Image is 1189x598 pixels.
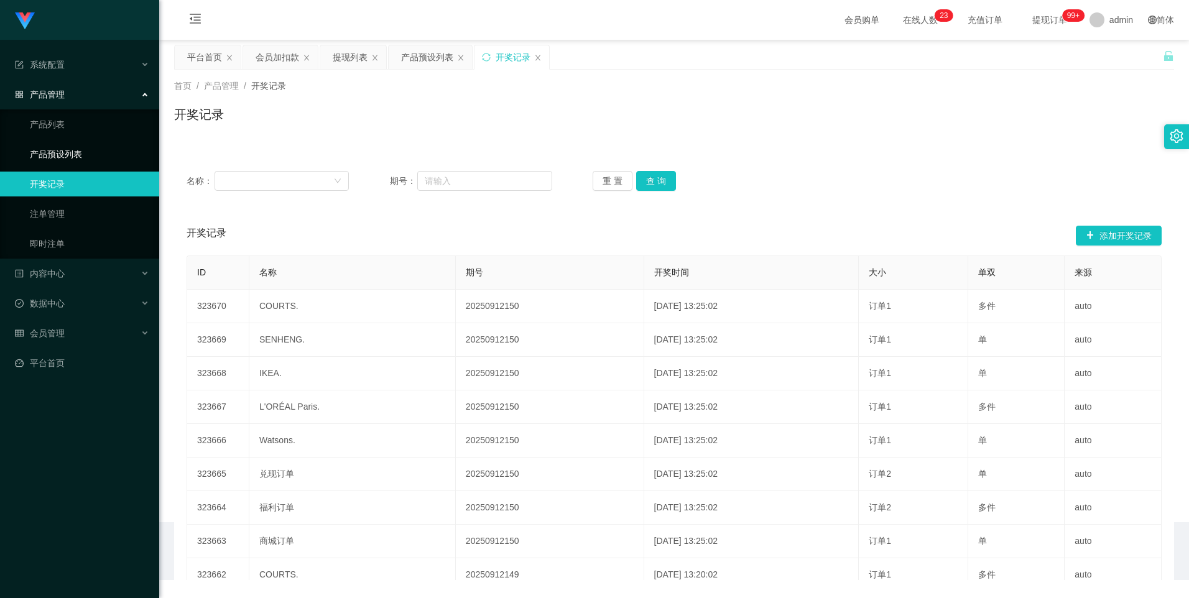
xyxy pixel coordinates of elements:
td: [DATE] 13:25:02 [644,357,859,390]
td: 323666 [187,424,249,458]
td: 20250912150 [456,458,644,491]
span: 大小 [869,267,886,277]
span: 订单1 [869,435,891,445]
span: 多件 [978,402,996,412]
td: [DATE] 13:25:02 [644,323,859,357]
td: [DATE] 13:20:02 [644,558,859,592]
span: 订单2 [869,502,891,512]
span: 单 [978,334,987,344]
td: 商城订单 [249,525,456,558]
td: COURTS. [249,558,456,592]
td: 20250912150 [456,323,644,357]
span: 会员管理 [15,328,65,338]
td: 20250912150 [456,357,644,390]
sup: 23 [935,9,953,22]
span: / [244,81,246,91]
td: 323663 [187,525,249,558]
div: 会员加扣款 [256,45,299,69]
i: 图标: setting [1170,129,1183,143]
span: 订单1 [869,402,891,412]
td: auto [1065,357,1162,390]
td: [DATE] 13:25:02 [644,458,859,491]
td: auto [1065,323,1162,357]
i: 图标: close [226,54,233,62]
td: [DATE] 13:25:02 [644,525,859,558]
p: 3 [944,9,948,22]
input: 请输入 [417,171,552,191]
span: 订单2 [869,469,891,479]
td: auto [1065,491,1162,525]
span: 充值订单 [961,16,1009,24]
td: 20250912150 [456,424,644,458]
td: [DATE] 13:25:02 [644,290,859,323]
i: 图标: close [371,54,379,62]
td: 20250912149 [456,558,644,592]
span: 数据中心 [15,298,65,308]
a: 即时注单 [30,231,149,256]
h1: 开奖记录 [174,105,224,124]
button: 查 询 [636,171,676,191]
i: 图标: down [334,177,341,186]
td: IKEA. [249,357,456,390]
i: 图标: sync [482,53,491,62]
div: 平台首页 [187,45,222,69]
div: 2021 [169,552,1179,565]
td: 323665 [187,458,249,491]
span: 单双 [978,267,996,277]
a: 图标: dashboard平台首页 [15,351,149,375]
span: 在线人数 [897,16,944,24]
td: auto [1065,525,1162,558]
i: 图标: close [457,54,465,62]
td: 20250912150 [456,390,644,424]
td: 20250912150 [456,525,644,558]
button: 图标: plus添加开奖记录 [1076,226,1162,246]
span: 产品管理 [15,90,65,99]
td: L'ORÉAL Paris. [249,390,456,424]
span: 单 [978,469,987,479]
span: 产品管理 [204,81,239,91]
span: 期号 [466,267,483,277]
span: 多件 [978,301,996,311]
td: auto [1065,558,1162,592]
span: 订单1 [869,368,891,378]
span: 开奖时间 [654,267,689,277]
span: / [197,81,199,91]
button: 重 置 [593,171,632,191]
td: auto [1065,458,1162,491]
img: logo.9652507e.png [15,12,35,30]
td: COURTS. [249,290,456,323]
div: 提现列表 [333,45,368,69]
sup: 1178 [1062,9,1085,22]
td: [DATE] 13:25:02 [644,491,859,525]
td: 20250912150 [456,290,644,323]
span: 多件 [978,569,996,579]
span: 名称： [187,175,215,188]
span: 订单1 [869,301,891,311]
span: 订单1 [869,536,891,546]
span: 单 [978,536,987,546]
span: 首页 [174,81,192,91]
td: auto [1065,290,1162,323]
span: 期号： [390,175,417,188]
i: 图标: check-circle-o [15,299,24,308]
i: 图标: form [15,60,24,69]
td: [DATE] 13:25:02 [644,390,859,424]
a: 产品预设列表 [30,142,149,167]
td: 323669 [187,323,249,357]
span: 多件 [978,502,996,512]
span: 订单1 [869,569,891,579]
td: 20250912150 [456,491,644,525]
td: Watsons. [249,424,456,458]
span: 开奖记录 [251,81,286,91]
td: [DATE] 13:25:02 [644,424,859,458]
td: 323667 [187,390,249,424]
i: 图标: appstore-o [15,90,24,99]
span: 单 [978,368,987,378]
i: 图标: close [303,54,310,62]
span: 来源 [1075,267,1092,277]
span: 名称 [259,267,277,277]
span: 内容中心 [15,269,65,278]
i: 图标: table [15,329,24,338]
div: 开奖记录 [496,45,530,69]
span: 订单1 [869,334,891,344]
